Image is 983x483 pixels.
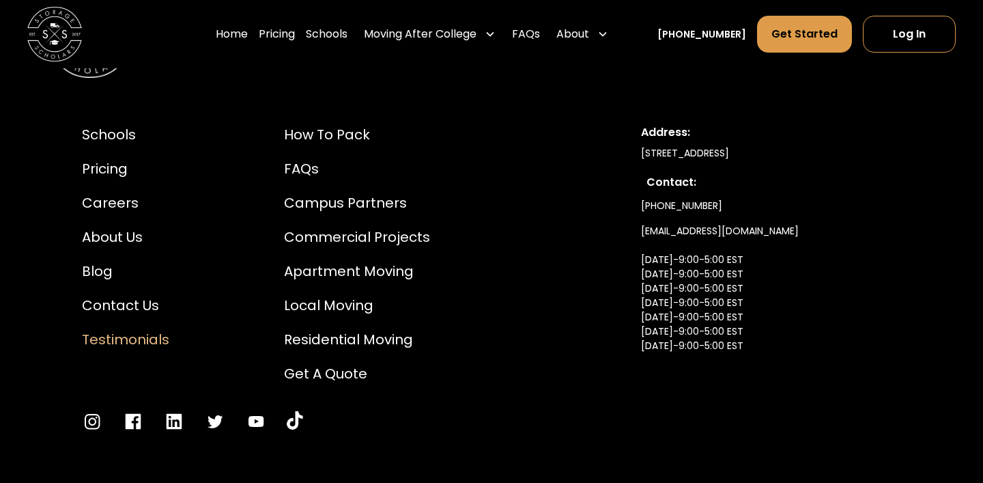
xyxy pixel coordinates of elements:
[82,295,169,316] a: Contact Us
[27,7,82,61] img: Storage Scholars main logo
[246,411,266,432] a: Go to YouTube
[82,158,169,179] a: Pricing
[364,26,476,42] div: Moving After College
[284,124,430,145] a: How to Pack
[27,7,82,61] a: home
[123,411,143,432] a: Go to Facebook
[259,15,295,53] a: Pricing
[82,124,169,145] a: Schools
[284,193,430,213] a: Campus Partners
[216,15,248,53] a: Home
[284,329,430,350] a: Residential Moving
[284,363,430,384] a: Get a Quote
[284,295,430,316] a: Local Moving
[863,16,956,53] a: Log In
[551,15,614,53] div: About
[284,227,430,247] a: Commercial Projects
[82,411,102,432] a: Go to Instagram
[82,193,169,213] a: Careers
[657,27,746,42] a: [PHONE_NUMBER]
[82,227,169,247] a: About Us
[512,15,540,53] a: FAQs
[641,146,901,161] div: [STREET_ADDRESS]
[556,26,589,42] div: About
[641,219,799,387] a: [EMAIL_ADDRESS][DOMAIN_NAME][DATE]-9:00-5:00 EST[DATE]-9:00-5:00 EST[DATE]-9:00-5:00 EST[DATE]-9:...
[641,193,722,219] a: [PHONE_NUMBER]
[82,329,169,350] a: Testimonials
[287,411,303,432] a: Go to YouTube
[358,15,501,53] div: Moving After College
[284,158,430,179] a: FAQs
[646,174,896,191] div: Contact:
[641,124,901,141] div: Address:
[82,261,169,281] a: Blog
[164,411,184,432] a: Go to LinkedIn
[757,16,852,53] a: Get Started
[306,15,347,53] a: Schools
[284,261,430,281] a: Apartment Moving
[205,411,225,432] a: Go to Twitter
